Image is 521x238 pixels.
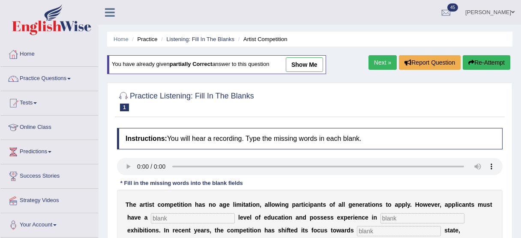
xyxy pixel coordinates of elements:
b: t [181,201,183,208]
b: s [471,201,474,208]
b: i [179,201,181,208]
b: t [144,227,147,234]
b: m [237,201,242,208]
b: e [133,201,136,208]
b: m [478,201,483,208]
b: t [152,201,154,208]
b: n [375,201,379,208]
b: l [268,201,270,208]
b: o [372,201,376,208]
b: i [303,201,305,208]
a: Tests [0,91,98,113]
b: t [246,227,249,234]
b: n [465,201,469,208]
b: a [199,201,202,208]
b: o [419,201,423,208]
div: * Fill in the missing words into the blank fields [117,179,246,187]
b: e [182,227,185,234]
b: r [299,201,301,208]
b: t [145,201,147,208]
b: p [292,201,296,208]
b: f [333,201,335,208]
b: p [310,214,314,221]
b: e [355,214,358,221]
b: s [271,227,275,234]
b: c [158,201,161,208]
b: n [152,227,156,234]
b: o [333,227,337,234]
b: s [317,214,320,221]
b: s [324,227,327,234]
b: i [252,227,254,234]
b: w [423,201,428,208]
b: s [379,201,383,208]
b: t [249,201,251,208]
b: i [183,201,184,208]
b: l [233,201,235,208]
b: i [251,201,252,208]
b: i [235,201,237,208]
b: p [240,227,243,234]
b: s [323,201,326,208]
b: a [462,201,465,208]
b: s [330,214,334,221]
b: t [469,201,471,208]
b: o [212,201,216,208]
b: h [195,201,199,208]
b: n [281,201,285,208]
b: e [197,227,201,234]
b: t [250,227,252,234]
b: partially correct [170,61,213,68]
b: a [365,201,368,208]
b: s [320,214,324,221]
b: a [131,214,134,221]
b: p [398,201,402,208]
b: e [291,227,294,234]
b: w [336,227,341,234]
b: c [459,201,462,208]
b: g [285,201,289,208]
b: n [317,201,321,208]
b: t [453,227,455,234]
b: o [252,201,256,208]
b: i [301,227,303,234]
b: o [388,201,392,208]
b: o [231,227,234,234]
b: a [246,201,249,208]
input: blank [151,213,235,223]
b: e [127,227,131,234]
b: i [280,201,281,208]
b: v [431,201,434,208]
b: e [337,214,341,221]
b: t [448,227,450,234]
b: t [301,201,303,208]
b: b [139,227,143,234]
b: f [287,227,289,234]
b: e [243,227,246,234]
b: t [331,227,333,234]
b: i [249,227,250,234]
b: e [264,214,267,221]
b: c [317,227,320,234]
a: Strategy Videos [0,189,98,210]
b: e [138,214,141,221]
b: n [356,201,359,208]
b: i [147,227,148,234]
b: r [173,227,175,234]
b: o [313,214,317,221]
b: e [455,227,458,234]
b: u [320,227,324,234]
b: g [348,201,352,208]
b: l [342,201,344,208]
b: i [370,201,372,208]
b: a [341,227,344,234]
b: r [344,227,347,234]
div: You have already given answer to this question [107,55,326,74]
a: Next » [368,55,397,70]
a: show me [286,57,323,72]
b: o [285,214,289,221]
b: o [271,201,275,208]
input: blank [357,226,441,236]
a: Listening: Fill In The Blanks [166,36,234,42]
b: l [405,201,407,208]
